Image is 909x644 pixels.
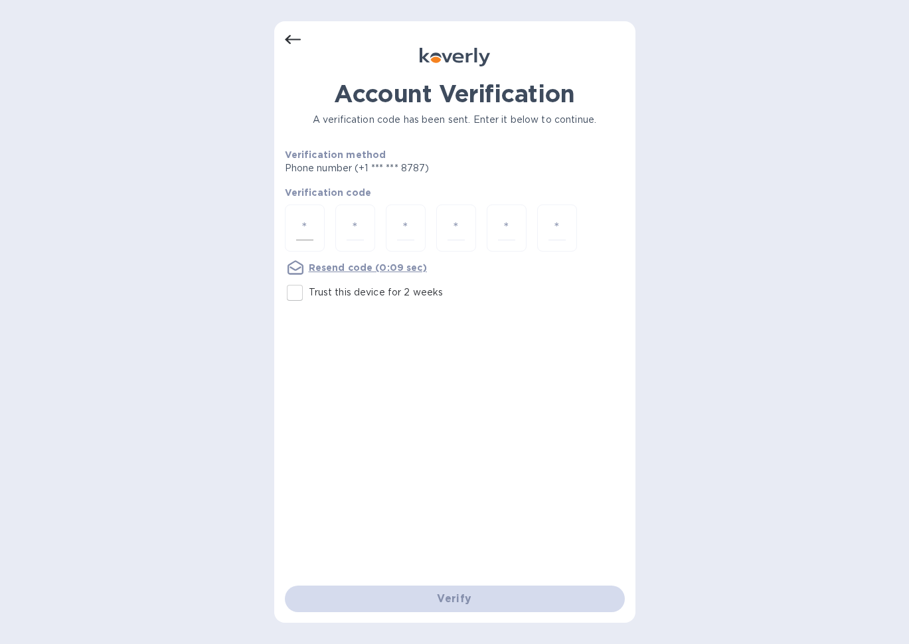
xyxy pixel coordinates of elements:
p: Phone number (+1 *** *** 8787) [285,161,531,175]
b: Verification method [285,149,386,160]
p: Trust this device for 2 weeks [309,285,444,299]
p: Verification code [285,186,625,199]
h1: Account Verification [285,80,625,108]
u: Resend code (0:09 sec) [309,262,427,273]
p: A verification code has been sent. Enter it below to continue. [285,113,625,127]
